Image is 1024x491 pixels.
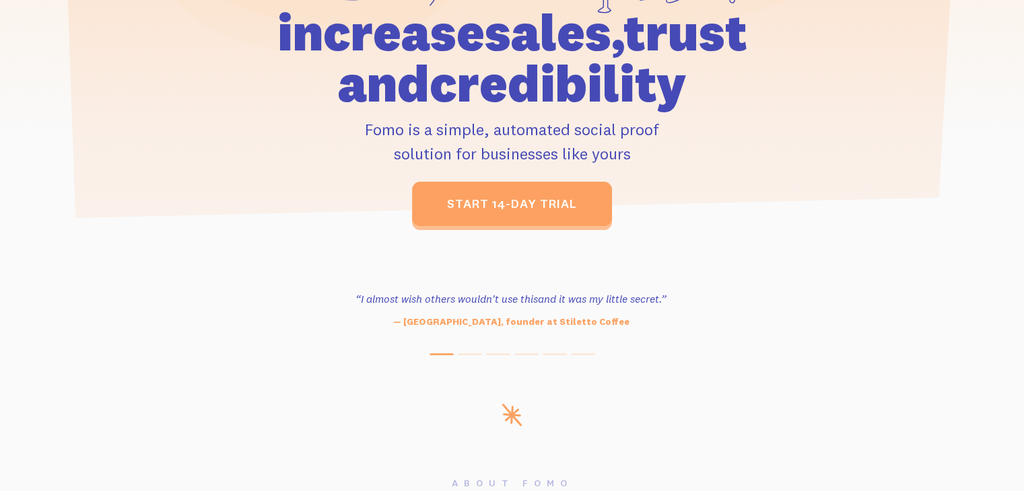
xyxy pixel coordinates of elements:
[412,182,612,226] a: start 14-day trial
[90,478,935,488] h6: About Fomo
[201,117,824,165] p: Fomo is a simple, automated social proof solution for businesses like yours
[327,291,695,307] h3: “I almost wish others wouldn't use this and it was my little secret.”
[201,7,824,109] h1: increase sales, trust and credibility
[327,315,695,329] p: — [GEOGRAPHIC_DATA], founder at Stiletto Coffee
